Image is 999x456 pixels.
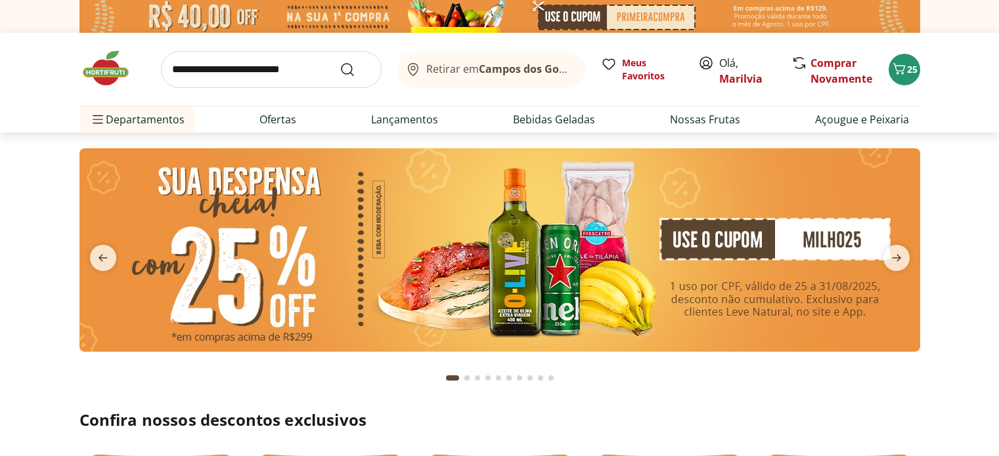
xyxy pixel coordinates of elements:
[79,245,127,271] button: previous
[493,362,504,394] button: Go to page 5 from fs-carousel
[525,362,535,394] button: Go to page 8 from fs-carousel
[622,56,682,83] span: Meus Favoritos
[483,362,493,394] button: Go to page 4 from fs-carousel
[79,409,920,430] h2: Confira nossos descontos exclusivos
[90,104,185,135] span: Departamentos
[90,104,106,135] button: Menu
[462,362,472,394] button: Go to page 2 from fs-carousel
[443,362,462,394] button: Current page from fs-carousel
[719,55,778,87] span: Olá,
[670,112,740,127] a: Nossas Frutas
[340,62,371,77] button: Submit Search
[601,56,682,83] a: Meus Favoritos
[815,112,909,127] a: Açougue e Peixaria
[889,54,920,85] button: Carrinho
[259,112,296,127] a: Ofertas
[479,62,717,76] b: Campos dos Goytacazes/[GEOGRAPHIC_DATA]
[426,63,571,75] span: Retirar em
[535,362,546,394] button: Go to page 9 from fs-carousel
[907,63,918,75] span: 25
[546,362,556,394] button: Go to page 10 from fs-carousel
[810,56,872,86] a: Comprar Novamente
[79,49,145,88] img: Hortifruti
[397,51,585,88] button: Retirar emCampos dos Goytacazes/[GEOGRAPHIC_DATA]
[719,72,763,86] a: Marilvia
[873,245,920,271] button: next
[79,148,920,352] img: cupom
[472,362,483,394] button: Go to page 3 from fs-carousel
[504,362,514,394] button: Go to page 6 from fs-carousel
[371,112,438,127] a: Lançamentos
[514,362,525,394] button: Go to page 7 from fs-carousel
[161,51,382,88] input: search
[513,112,595,127] a: Bebidas Geladas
